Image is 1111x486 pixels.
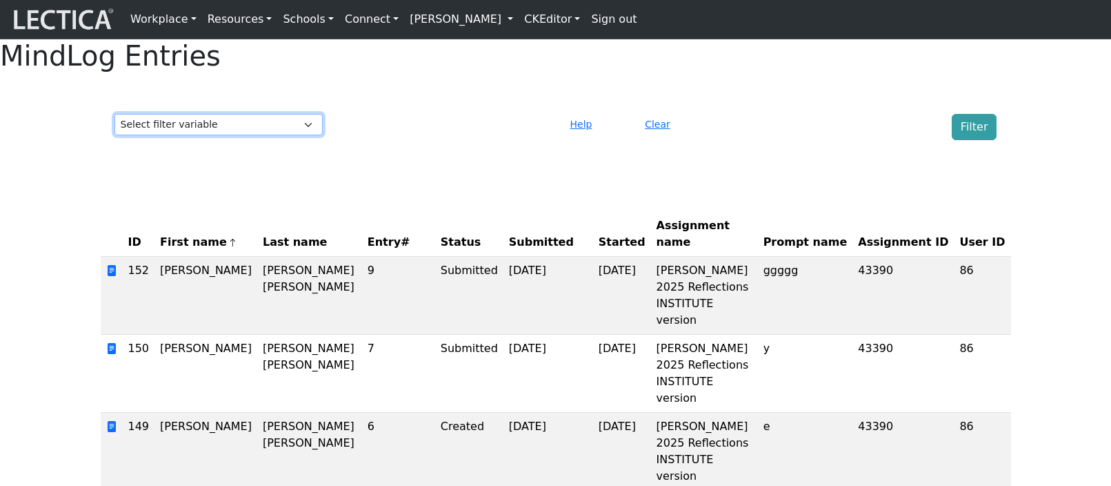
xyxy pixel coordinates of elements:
td: Submitted [435,257,503,335]
a: CKEditor [519,6,585,33]
span: Status [441,234,481,251]
td: [PERSON_NAME] [PERSON_NAME] [257,335,362,413]
span: User ID [959,234,1005,251]
td: 152 [123,257,155,335]
span: view [106,420,117,434]
a: Sign out [585,6,642,33]
span: Entry# [368,234,430,251]
span: First name [160,234,237,251]
td: y [758,335,853,413]
td: [DATE] [593,257,651,335]
img: lecticalive [10,6,114,32]
td: 7 [362,335,435,413]
a: Help [564,117,599,130]
td: Submitted [435,335,503,413]
td: [DATE] [503,257,593,335]
td: [PERSON_NAME] 2025 Reflections INSTITUTE version [651,257,758,335]
td: 150 [123,335,155,413]
td: 86 [954,335,1010,413]
button: Filter [952,114,997,140]
span: view [106,342,117,356]
th: Started [593,212,651,257]
td: 43390 [852,335,954,413]
span: Assignment ID [858,234,948,251]
button: Help [564,114,599,135]
td: [PERSON_NAME] [154,335,257,413]
span: ID [128,234,141,251]
a: Schools [277,6,339,33]
td: [PERSON_NAME] [154,257,257,335]
td: [PERSON_NAME] [PERSON_NAME] [257,257,362,335]
a: [PERSON_NAME] [404,6,519,33]
td: [DATE] [503,335,593,413]
span: Assignment name [657,217,752,251]
td: ggggg [758,257,853,335]
button: Clear [639,114,677,135]
a: Resources [202,6,278,33]
td: [DATE] [593,335,651,413]
td: 9 [362,257,435,335]
th: Last name [257,212,362,257]
span: Prompt name [763,234,848,251]
td: 86 [954,257,1010,335]
span: view [106,264,117,278]
td: 43390 [852,257,954,335]
span: Submitted [509,234,574,251]
a: Workplace [125,6,202,33]
a: Connect [339,6,404,33]
td: [PERSON_NAME] 2025 Reflections INSTITUTE version [651,335,758,413]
